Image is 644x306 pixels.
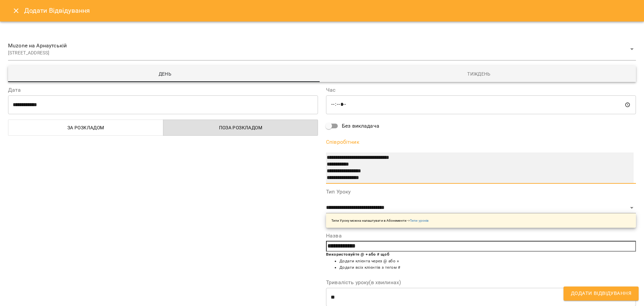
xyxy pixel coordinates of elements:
button: Close [8,3,24,19]
span: Без викладача [342,122,379,130]
p: Типи Уроку можна налаштувати в Абонементи -> [331,218,429,223]
label: Тривалість уроку(в хвилинах) [326,280,636,285]
b: Використовуйте @ + або # щоб [326,252,389,257]
label: Співробітник [326,139,636,145]
li: Додати клієнта через @ або + [339,258,636,265]
label: Дата [8,87,318,93]
div: Muzone на Арнаутській[STREET_ADDRESS] [8,38,636,60]
button: Поза розкладом [163,120,318,136]
label: Час [326,87,636,93]
span: День [12,70,318,78]
li: Додати всіх клієнтів з тегом # [339,264,636,271]
span: Тиждень [326,70,632,78]
button: Додати Відвідування [563,287,639,301]
span: Поза розкладом [167,124,314,132]
h6: Додати Відвідування [24,5,90,16]
span: Додати Відвідування [571,289,631,298]
span: За розкладом [12,124,159,132]
a: Типи уроків [410,219,429,222]
label: Тип Уроку [326,189,636,194]
p: [STREET_ADDRESS] [8,50,628,56]
label: Назва [326,233,636,238]
button: За розкладом [8,120,163,136]
span: Muzone на Арнаутській [8,42,628,50]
